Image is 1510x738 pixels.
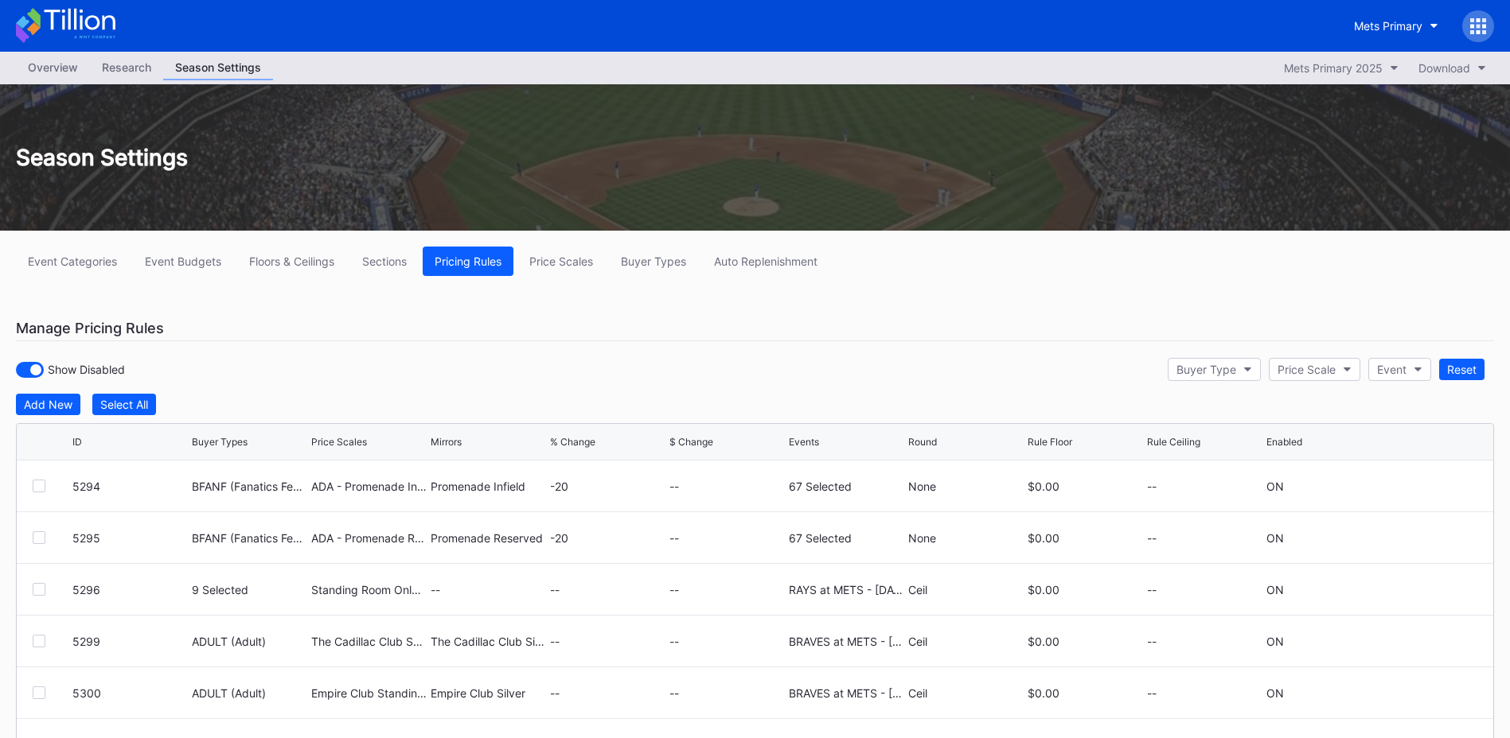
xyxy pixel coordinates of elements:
[431,436,462,448] div: Mirrors
[192,635,307,648] div: ADULT (Adult)
[609,247,698,276] button: Buyer Types
[789,436,819,448] div: Events
[431,531,546,545] div: Promenade Reserved
[1176,363,1236,376] div: Buyer Type
[1418,61,1470,75] div: Download
[92,394,156,415] button: Select All
[1168,358,1261,381] button: Buyer Type
[311,480,427,493] div: ADA - Promenade Infield (5580)
[311,583,427,596] div: Standing Room Only (5576)
[249,254,334,268] div: Floors & Ceilings
[517,247,605,276] button: Price Scales
[1411,57,1494,79] button: Download
[1147,531,1262,545] div: --
[529,254,593,268] div: Price Scales
[789,583,904,596] div: RAYS at METS - [DATE]
[1354,19,1422,33] div: Mets Primary
[908,480,1024,493] div: None
[669,635,785,648] div: --
[1028,480,1143,493] div: $0.00
[908,531,1024,545] div: None
[192,436,248,448] div: Buyer Types
[311,635,427,648] div: The Cadillac Club SRO (5671)
[72,480,188,493] div: 5294
[1278,363,1336,376] div: Price Scale
[311,531,427,545] div: ADA - Promenade Reserved (5581)
[72,635,188,648] div: 5299
[1028,686,1143,700] div: $0.00
[72,686,188,700] div: 5300
[550,436,595,448] div: % Change
[550,480,665,493] div: -20
[908,635,1024,648] div: Ceil
[24,398,72,411] div: Add New
[1377,363,1407,376] div: Event
[72,583,188,596] div: 5296
[133,247,233,276] button: Event Budgets
[669,480,785,493] div: --
[16,316,1494,341] div: Manage Pricing Rules
[16,56,90,79] div: Overview
[550,531,665,545] div: -20
[1028,583,1143,596] div: $0.00
[669,583,785,596] div: --
[192,531,307,545] div: BFANF (Fanatics Fest Offer)
[362,254,407,268] div: Sections
[1439,359,1485,380] button: Reset
[1028,635,1143,648] div: $0.00
[1284,61,1383,75] div: Mets Primary 2025
[1447,363,1477,376] div: Reset
[350,247,419,276] button: Sections
[16,247,129,276] button: Event Categories
[550,635,665,648] div: --
[72,531,188,545] div: 5295
[1266,436,1302,448] div: Enabled
[423,247,513,276] a: Pricing Rules
[669,531,785,545] div: --
[431,583,546,596] div: --
[90,56,163,80] a: Research
[237,247,346,276] button: Floors & Ceilings
[1147,686,1262,700] div: --
[1147,635,1262,648] div: --
[431,480,546,493] div: Promenade Infield
[550,686,665,700] div: --
[16,394,80,415] button: Add New
[90,56,163,79] div: Research
[550,583,665,596] div: --
[702,247,829,276] button: Auto Replenishment
[789,686,904,700] div: BRAVES at METS - [DATE]
[16,362,125,378] div: Show Disabled
[311,436,367,448] div: Price Scales
[192,583,307,596] div: 9 Selected
[789,531,904,545] div: 67 Selected
[669,436,713,448] div: $ Change
[1342,11,1450,41] button: Mets Primary
[1266,686,1284,700] div: ON
[1266,480,1284,493] div: ON
[1266,583,1284,596] div: ON
[163,56,273,80] div: Season Settings
[1028,531,1143,545] div: $0.00
[145,254,221,268] div: Event Budgets
[1147,436,1200,448] div: Rule Ceiling
[1028,436,1072,448] div: Rule Floor
[714,254,817,268] div: Auto Replenishment
[908,583,1024,596] div: Ceil
[1368,358,1431,381] button: Event
[908,686,1024,700] div: Ceil
[192,686,307,700] div: ADULT (Adult)
[100,398,148,411] div: Select All
[1147,480,1262,493] div: --
[1266,531,1284,545] div: ON
[431,686,546,700] div: Empire Club Silver
[1276,57,1407,79] button: Mets Primary 2025
[1269,358,1360,381] button: Price Scale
